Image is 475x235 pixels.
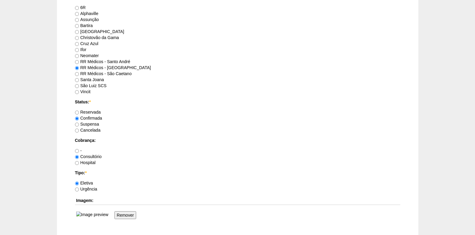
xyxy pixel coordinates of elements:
input: Cruz Azul [75,42,79,46]
input: Consultório [75,155,79,159]
input: Urgência [75,188,79,191]
label: Cruz Azul [75,41,98,46]
input: RR Médicos - [GEOGRAPHIC_DATA] [75,66,79,70]
label: Assunção [75,17,99,22]
span: Este campo é obrigatório. [85,170,86,175]
input: Eletiva [75,182,79,185]
label: Alphaville [75,11,98,16]
label: 6R [75,5,86,10]
input: RR Médicos - Santo André [75,60,79,64]
label: Reservada [75,110,101,114]
th: Imagem: [75,196,400,205]
label: Bartira [75,23,93,28]
input: Suspensa [75,123,79,127]
input: Assunção [75,18,79,22]
label: Status: [75,99,400,105]
label: Cancelada [75,128,101,133]
label: Urgência [75,187,97,191]
label: RR Médicos - São Caetano [75,71,132,76]
label: [GEOGRAPHIC_DATA] [75,29,124,34]
input: Reservada [75,111,79,114]
label: Ifor [75,47,86,52]
input: São Luiz SCS [75,84,79,88]
input: Cancelada [75,129,79,133]
label: Neomater [75,53,99,58]
label: Tipo: [75,170,400,176]
input: Ifor [75,48,79,52]
input: - [75,149,79,153]
label: - [75,148,82,153]
img: nid-87841-aut_correta_mariana_armbrust_virginelli_page-0001.jpg [76,212,108,218]
label: RR Médicos - Santo André [75,59,130,64]
label: São Luiz SCS [75,83,107,88]
input: Alphaville [75,12,79,16]
input: Vincit [75,90,79,94]
span: Este campo é obrigatório. [89,99,91,104]
input: Bartira [75,24,79,28]
input: Neomater [75,54,79,58]
label: Santa Joana [75,77,104,82]
label: Vincit [75,89,91,94]
label: Christovão da Gama [75,35,119,40]
input: Hospital [75,161,79,165]
input: [GEOGRAPHIC_DATA] [75,30,79,34]
input: 6R [75,6,79,10]
input: Confirmada [75,117,79,121]
label: RR Médicos - [GEOGRAPHIC_DATA] [75,65,151,70]
label: Suspensa [75,122,99,127]
input: Christovão da Gama [75,36,79,40]
label: Consultório [75,154,102,159]
label: Confirmada [75,116,102,121]
label: Hospital [75,160,96,165]
input: Santa Joana [75,78,79,82]
label: Eletiva [75,181,93,185]
label: Cobrança: [75,137,400,143]
input: RR Médicos - São Caetano [75,72,79,76]
input: Remover [114,211,136,219]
